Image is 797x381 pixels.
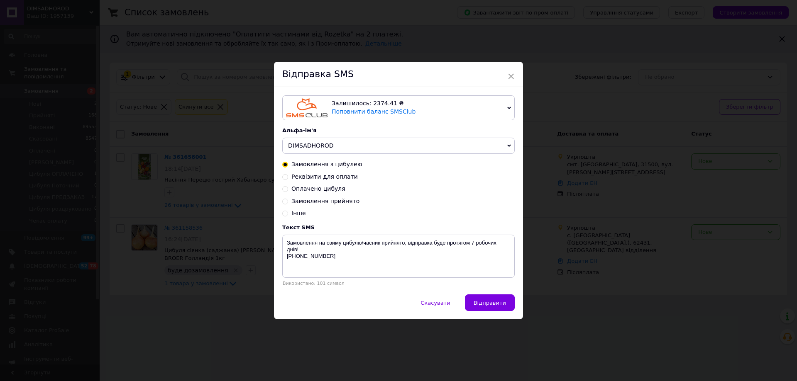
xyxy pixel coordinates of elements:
button: Відправити [465,294,515,311]
textarea: Замовлення на озиму цибулю/часник прийнято, відправка буде протягом 7 робочих днів! [PHONE_NUMBER] [282,235,515,278]
span: Скасувати [421,300,450,306]
span: Відправити [474,300,506,306]
span: × [507,69,515,83]
span: Інше [291,210,306,216]
button: Скасувати [412,294,459,311]
div: Використано: 101 символ [282,281,515,286]
div: Текст SMS [282,224,515,231]
span: DIMSADHOROD [288,142,334,149]
a: Поповнити баланс SMSClub [332,108,416,115]
span: Замовлення прийнято [291,198,359,204]
span: Альфа-ім'я [282,127,316,133]
div: Залишилось: 2374.41 ₴ [332,99,504,108]
span: Оплачено цибуля [291,185,345,192]
div: Відправка SMS [274,62,523,87]
span: Реквізити для оплати [291,173,358,180]
span: Замовлення з цибулею [291,161,362,167]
